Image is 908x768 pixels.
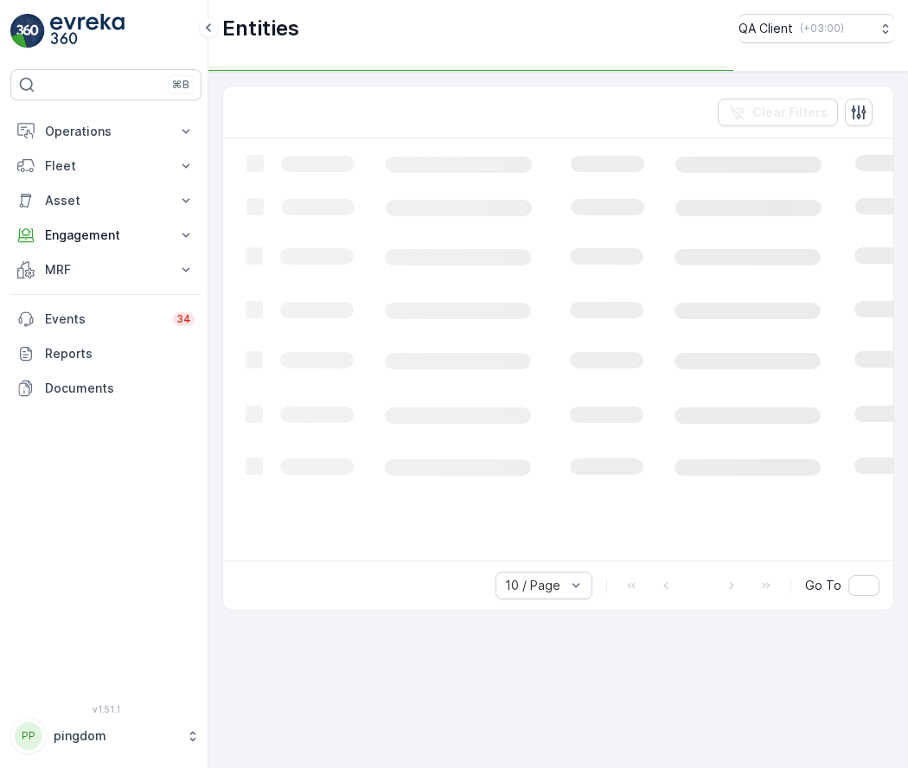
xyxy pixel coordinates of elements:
button: Clear Filters [718,99,838,126]
p: ⌘B [172,78,189,92]
a: Events34 [10,302,201,336]
p: ( +03:00 ) [800,22,844,35]
button: Fleet [10,149,201,183]
p: Operations [45,123,167,140]
img: logo [10,14,45,48]
img: logo_light-DOdMpM7g.png [50,14,125,48]
button: MRF [10,253,201,287]
span: Go To [805,577,841,594]
p: Engagement [45,227,167,244]
a: Reports [10,336,201,371]
p: Fleet [45,157,167,175]
p: Asset [45,192,167,209]
p: Events [45,310,163,328]
p: MRF [45,261,167,278]
button: PPpingdom [10,718,201,754]
button: QA Client(+03:00) [739,14,894,43]
p: Entities [222,15,299,42]
button: Engagement [10,218,201,253]
p: 34 [176,312,191,326]
p: pingdom [54,727,177,745]
p: Clear Filters [752,104,828,121]
p: Reports [45,345,195,362]
span: v 1.51.1 [10,704,201,714]
p: QA Client [739,20,793,37]
a: Documents [10,371,201,406]
button: Asset [10,183,201,218]
button: Operations [10,114,201,149]
div: PP [15,722,42,750]
p: Documents [45,380,195,397]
